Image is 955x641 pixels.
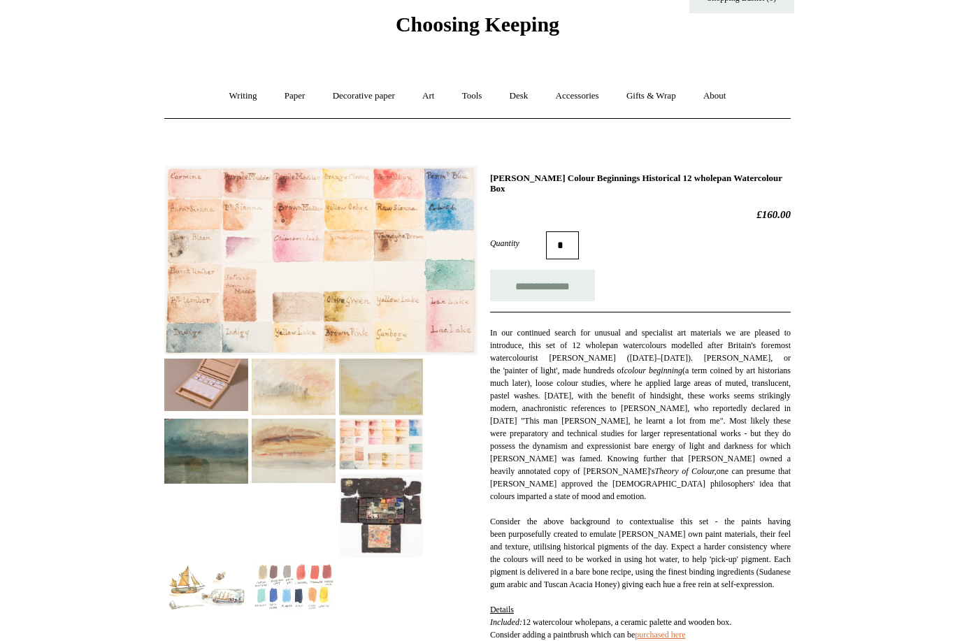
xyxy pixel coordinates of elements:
em: Included: [490,617,522,627]
a: About [691,78,739,115]
a: Decorative paper [320,78,408,115]
span: [DATE]–[DATE]). [PERSON_NAME], or the 'painter of light', made hundreds of (a term coined by art ... [490,353,791,501]
a: Desk [497,78,541,115]
label: Quantity [490,237,546,250]
a: Accessories [543,78,612,115]
em: Theory of Colour, [655,466,717,476]
img: Turner Colour Beginnings Historical 12 wholepan Watercolour Box [339,419,423,470]
a: Choosing Keeping [396,24,559,34]
img: Turner Colour Beginnings Historical 12 wholepan Watercolour Box [252,359,336,415]
a: Gifts & Wrap [614,78,689,115]
a: Paper [272,78,318,115]
img: Turner Colour Beginnings Historical 12 wholepan Watercolour Box [164,419,248,484]
img: Turner Colour Beginnings Historical 12 wholepan Watercolour Box [252,419,336,482]
a: Writing [217,78,270,115]
em: colour beginning [624,366,682,375]
a: purchased here [635,630,685,640]
a: Art [410,78,447,115]
h1: [PERSON_NAME] Colour Beginnings Historical 12 wholepan Watercolour Box [490,173,791,194]
img: Turner Colour Beginnings Historical 12 wholepan Watercolour Box [339,359,423,415]
img: Turner Colour Beginnings Historical 12 wholepan Watercolour Box [252,561,336,613]
img: Turner Colour Beginnings Historical 12 wholepan Watercolour Box [164,561,248,613]
img: Turner Colour Beginnings Historical 12 wholepan Watercolour Box [164,359,248,411]
span: Choosing Keeping [396,13,559,36]
img: Turner Colour Beginnings Historical 12 wholepan Watercolour Box [164,166,477,355]
h2: £160.00 [490,208,791,221]
img: Turner Colour Beginnings Historical 12 wholepan Watercolour Box [339,473,423,557]
span: Details [490,605,514,614]
a: Tools [450,78,495,115]
span: Consider the above background to contextualise this set - the paints having been purposefully cre... [490,517,791,627]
